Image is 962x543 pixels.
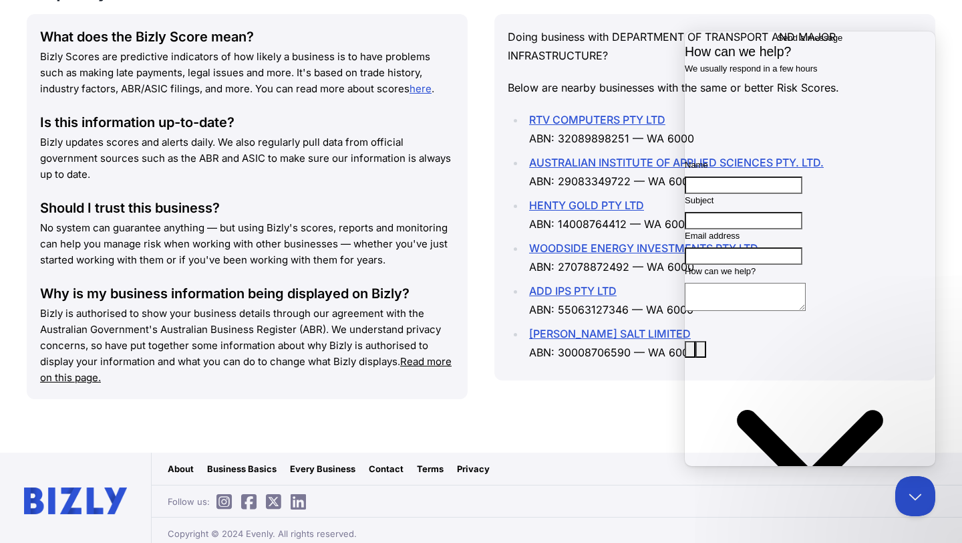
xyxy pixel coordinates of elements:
li: ABN: 29083349722 — WA 6000 [525,153,922,191]
a: RTV COMPUTERS PTY LTD [529,113,665,126]
a: AUSTRALIAN INSTITUTE OF APPLIED SCIENCES PTY. LTD. [529,156,824,169]
a: here [410,82,432,95]
li: ABN: 55063127346 — WA 6000 [525,282,922,319]
p: Bizly updates scores and alerts daily. We also regularly pull data from official government sourc... [40,134,454,183]
li: ABN: 27078872492 — WA 6000 [525,239,922,276]
span: Copyright © 2024 Evenly. All rights reserved. [168,527,357,540]
a: Terms [417,462,444,475]
a: Contact [369,462,404,475]
a: About [168,462,194,475]
a: ADD IPS PTY LTD [529,284,617,298]
div: Why is my business information being displayed on Bizly? [40,284,454,303]
p: No system can guarantee anything — but using Bizly's scores, reports and monitoring can help you ... [40,220,454,268]
span: Follow us: [168,495,313,508]
a: Every Business [290,462,355,475]
a: HENTY GOLD PTY LTD [529,199,644,212]
a: Business Basics [207,462,277,475]
a: WOODSIDE ENERGY INVESTMENTS PTY LTD [529,241,758,255]
p: Bizly Scores are predictive indicators of how likely a business is to have problems such as makin... [40,49,454,97]
div: What does the Bizly Score mean? [40,27,454,46]
p: Bizly is authorised to show your business details through our agreement with the Australian Gover... [40,306,454,386]
iframe: Help Scout Beacon - Close [895,476,935,516]
a: Privacy [457,462,490,475]
li: ABN: 14008764412 — WA 6000 [525,196,922,233]
li: ABN: 30008706590 — WA 6000 [525,324,922,362]
iframe: Help Scout Beacon - Live Chat, Contact Form, and Knowledge Base [685,31,935,466]
div: Is this information up-to-date? [40,113,454,132]
div: Should I trust this business? [40,199,454,217]
li: ABN: 32089898251 — WA 6000 [525,110,922,148]
p: Below are nearby businesses with the same or better Risk Scores. [508,78,922,97]
p: Doing business with DEPARTMENT OF TRANSPORT AND MAJOR INFRASTRUCTURE? [508,27,922,65]
a: [PERSON_NAME] SALT LIMITED [529,327,691,340]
